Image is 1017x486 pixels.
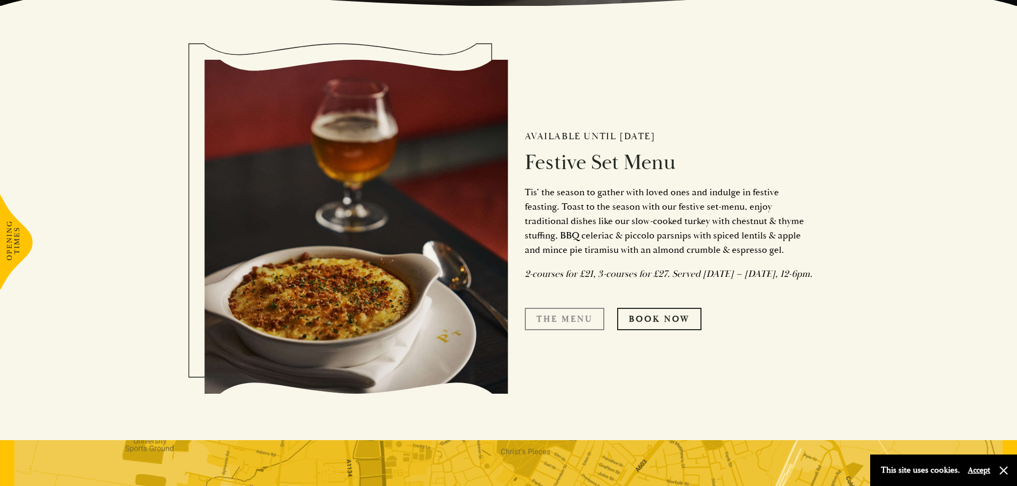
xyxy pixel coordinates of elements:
h2: Available until [DATE] [525,131,813,142]
a: Book Now [617,308,701,330]
p: This site uses cookies. [881,463,960,478]
p: Tis’ the season to gather with loved ones and indulge in festive feasting. Toast to the season wi... [525,185,813,257]
em: 2-courses for £21, 3-courses for £27. Served [DATE] – [DATE], 12-6pm. [525,268,813,280]
h2: Festive Set Menu [525,150,813,176]
a: The Menu [525,308,604,330]
button: Close and accept [998,465,1009,476]
button: Accept [968,465,990,475]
